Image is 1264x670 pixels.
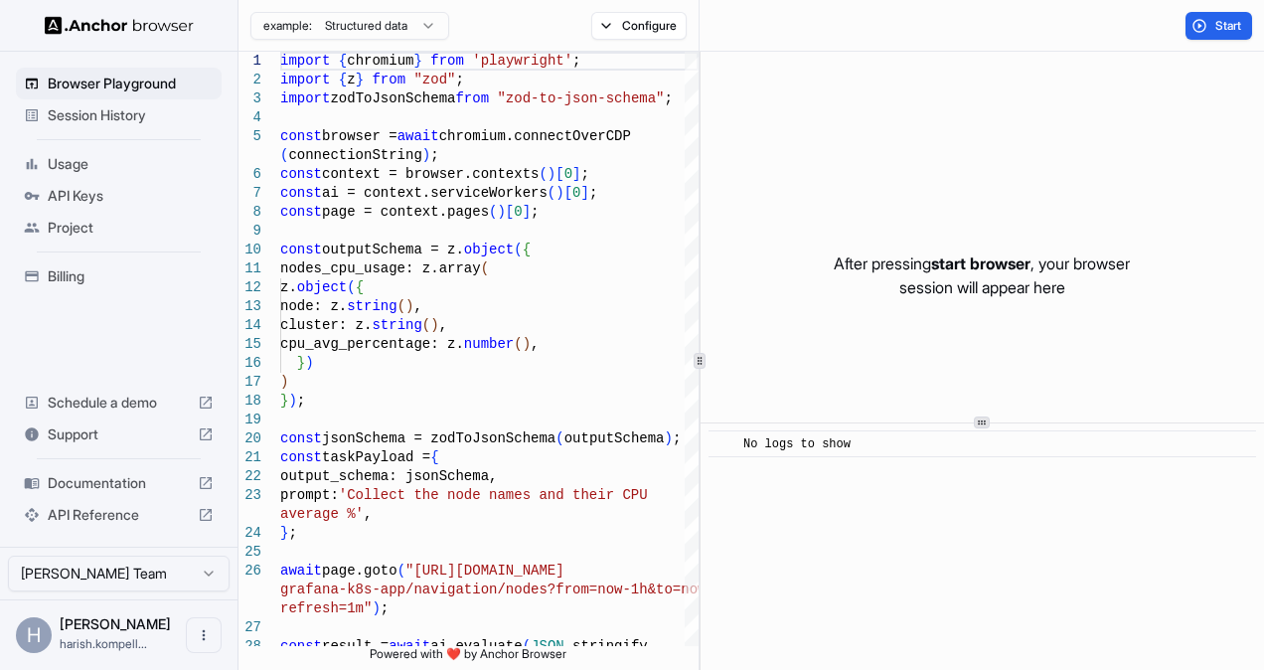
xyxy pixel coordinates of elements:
span: Documentation [48,473,190,493]
span: ( [347,279,355,295]
span: object [464,242,514,257]
span: [ [555,166,563,182]
div: 12 [238,278,261,297]
span: prompt: [280,487,339,503]
button: Start [1185,12,1252,40]
div: API Keys [16,180,222,212]
span: taskPayload = [322,449,430,465]
span: await [280,563,322,579]
span: API Reference [48,505,190,525]
span: ​ [718,434,728,454]
div: 11 [238,259,261,278]
div: 4 [238,108,261,127]
div: 1 [238,52,261,71]
div: 13 [238,297,261,316]
span: node: z. [280,298,347,314]
span: } [280,393,288,409]
span: 'playwright' [472,53,572,69]
span: Project [48,218,214,238]
span: , [364,506,372,522]
span: } [297,355,305,371]
span: Support [48,424,190,444]
span: ; [673,430,681,446]
span: Start [1215,18,1243,34]
span: ) [555,185,563,201]
span: ) [665,430,673,446]
span: { [523,242,531,257]
span: Harish Kompella [60,615,171,632]
span: harish.kompella@irco.com [60,636,147,651]
span: browser = [322,128,397,144]
div: Documentation [16,467,222,499]
div: Project [16,212,222,244]
span: number [464,336,514,352]
span: ; [430,147,438,163]
span: ) [405,298,413,314]
span: page = context.pages [322,204,489,220]
span: grafana-k8s-app/navigation/nodes?from=now-1h&to=no [280,582,698,597]
div: Session History [16,99,222,131]
span: const [280,166,322,182]
span: ai.evaluate [430,638,522,654]
div: 23 [238,486,261,505]
span: [ [506,204,514,220]
span: jsonSchema = zodToJsonSchema [322,430,555,446]
span: ; [297,393,305,409]
span: , [439,317,447,333]
span: zodToJsonSchema [330,90,455,106]
span: ( [514,336,522,352]
div: 22 [238,467,261,486]
span: const [280,185,322,201]
div: 17 [238,373,261,392]
span: ] [580,185,588,201]
button: Configure [591,12,688,40]
span: ( [481,260,489,276]
span: from [455,90,489,106]
span: ) [280,374,288,390]
span: ] [523,204,531,220]
span: ] [572,166,580,182]
span: ( [397,563,405,579]
div: 10 [238,241,261,259]
span: string [372,317,421,333]
span: context = browser.contexts [322,166,539,182]
span: No logs to show [743,437,851,451]
span: await [397,128,439,144]
span: { [339,53,347,69]
div: 21 [238,448,261,467]
span: import [280,53,330,69]
span: } [413,53,421,69]
span: ( [514,242,522,257]
span: 0 [564,166,572,182]
span: refresh=1m" [280,600,372,616]
span: z. [280,279,297,295]
span: ; [288,525,296,541]
span: nodes_cpu_usage: z.array [280,260,481,276]
div: 3 [238,89,261,108]
div: 2 [238,71,261,89]
span: const [280,430,322,446]
span: "[URL][DOMAIN_NAME] [405,563,564,579]
span: 0 [572,185,580,201]
span: "zod" [413,72,455,87]
div: H [16,617,52,653]
div: 5 [238,127,261,146]
span: } [356,72,364,87]
div: 27 [238,618,261,637]
div: 20 [238,429,261,448]
div: 18 [238,392,261,411]
span: page.goto [322,563,397,579]
span: await [389,638,430,654]
div: 28 [238,637,261,656]
p: After pressing , your browser session will appear here [834,251,1130,299]
div: 9 [238,222,261,241]
span: start browser [931,253,1030,273]
span: ai = context.serviceWorkers [322,185,548,201]
div: Billing [16,260,222,292]
div: Usage [16,148,222,180]
span: 0 [514,204,522,220]
span: ) [288,393,296,409]
span: const [280,638,322,654]
span: cpu_avg_percentage: z. [280,336,464,352]
span: import [280,90,330,106]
